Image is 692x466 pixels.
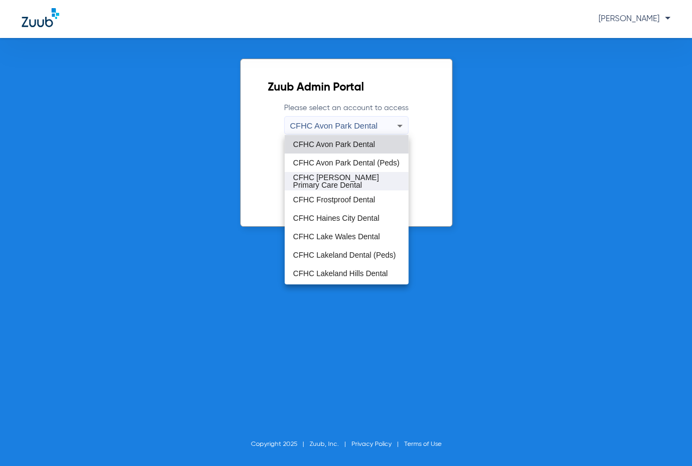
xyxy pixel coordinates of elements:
[293,251,396,259] span: CFHC Lakeland Dental (Peds)
[293,141,375,148] span: CFHC Avon Park Dental
[293,174,400,189] span: CFHC [PERSON_NAME] Primary Care Dental
[293,196,375,203] span: CFHC Frostproof Dental
[293,214,380,222] span: CFHC Haines City Dental
[638,414,692,466] iframe: Chat Widget
[293,159,400,167] span: CFHC Avon Park Dental (Peds)
[293,233,380,240] span: CFHC Lake Wales Dental
[293,270,388,277] span: CFHC Lakeland Hills Dental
